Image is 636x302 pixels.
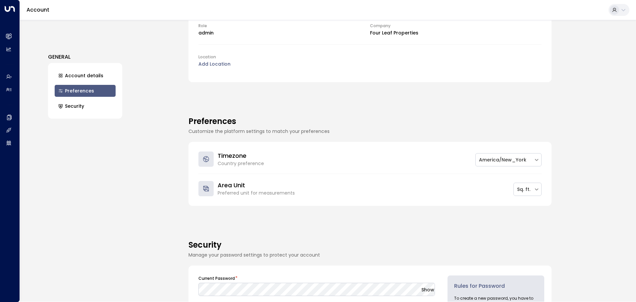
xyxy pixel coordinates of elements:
button: Show [421,287,434,294]
h3: Area Unit [218,181,295,190]
label: Role [198,23,207,29]
p: Country preference [218,160,264,167]
a: Account [26,6,49,14]
h4: Security [188,239,552,251]
label: Location [198,54,216,60]
p: Four Leaf Properties [370,30,542,36]
span: Show [421,286,434,293]
label: Current Password [198,275,235,281]
h3: Timezone [218,151,264,160]
span: Manage your password settings to protect your account [188,252,320,258]
h4: Preferences [188,115,552,127]
button: Security [55,100,116,112]
button: Preferences [55,85,116,97]
button: Account details [55,70,116,82]
span: Customize the platform settings to match your preferences [188,128,330,135]
p: admin [198,30,370,36]
p: Preferred unit for measurements [218,190,295,197]
h1: Rules for Password [454,282,538,290]
h3: GENERAL [48,53,122,61]
label: Company [370,23,391,29]
span: Add Location [198,61,231,67]
div: Sq. ft. [517,186,530,193]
